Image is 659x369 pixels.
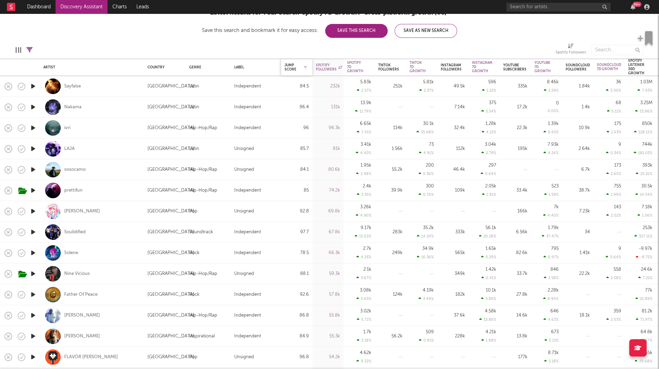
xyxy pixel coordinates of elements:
[419,151,434,155] div: 4.91 %
[606,276,621,280] div: 2.58 %
[285,291,309,299] div: 92.6
[363,246,371,251] div: 2.7k
[64,333,100,339] div: [PERSON_NAME]
[640,80,652,84] div: 1.03M
[189,311,217,320] div: Hip-Hop/Rap
[566,270,590,278] div: 22.2k
[64,187,83,194] a: prettifun
[607,109,621,114] div: 5.12 %
[485,142,496,147] div: 3.04k
[482,192,496,197] div: 1.91 %
[631,4,635,10] button: 99+
[441,291,465,299] div: 182k
[566,249,590,257] div: 1.41k
[635,296,652,301] div: 21.89 %
[550,309,559,313] div: 646
[356,276,371,280] div: 3.67 %
[481,276,496,280] div: 0.41 %
[147,207,194,216] div: [GEOGRAPHIC_DATA]
[64,312,100,319] a: [PERSON_NAME]
[147,228,194,236] div: [GEOGRAPHIC_DATA]
[64,167,86,173] a: sosocamo
[316,82,340,91] div: 232k
[356,255,371,259] div: 4.25 %
[356,171,371,176] div: 2.48 %
[566,82,590,91] div: 1.84k
[64,83,81,90] a: Sayfalse
[566,228,590,236] div: 34
[189,124,217,132] div: Hip-Hop/Rap
[395,24,457,38] button: Save As New Search
[636,317,652,322] div: 71.97 %
[378,291,403,299] div: 124k
[357,88,371,93] div: 2.57 %
[419,338,434,343] div: 0.91 %
[189,228,213,236] div: Soundtrack
[544,88,559,93] div: 2.59 %
[316,311,340,320] div: 55.8k
[543,151,559,155] div: 4.24 %
[356,151,371,155] div: 4.40 %
[566,207,590,216] div: 7.23k
[429,142,434,147] div: 73
[503,332,527,341] div: 13.8k
[441,145,465,153] div: 112k
[234,186,261,195] div: Independent
[645,288,652,293] div: 77k
[503,228,527,236] div: 6.56k
[64,208,100,215] a: [PERSON_NAME]
[64,104,82,110] div: Nakama
[606,88,621,93] div: 2.00 %
[566,311,590,320] div: 18.1k
[636,255,652,259] div: -9.75 %
[634,130,652,134] div: 128.12 %
[363,184,371,188] div: 2.4k
[189,291,200,299] div: Rock
[543,130,559,134] div: 6.65 %
[378,186,403,195] div: 39.9k
[285,82,309,91] div: 84.5
[147,270,194,278] div: [GEOGRAPHIC_DATA]
[479,234,496,238] div: 20.28 %
[481,151,496,155] div: 2.79 %
[441,82,465,91] div: 49.5k
[285,207,309,216] div: 92.8
[548,121,559,126] div: 1.39k
[356,213,371,218] div: 4.90 %
[441,249,465,257] div: 565k
[506,3,610,11] input: Search for artists
[147,82,194,91] div: [GEOGRAPHIC_DATA]
[606,317,621,322] div: 2.03 %
[485,246,496,251] div: 1.65k
[285,166,309,174] div: 84.1
[363,267,371,272] div: 2.1k
[234,145,254,153] div: Unsigned
[642,309,652,313] div: 81.2k
[441,103,465,111] div: 7.14k
[641,267,652,272] div: 24.6k
[628,59,644,75] div: Spotify Listener 30D Growth
[147,249,194,257] div: [GEOGRAPHIC_DATA]
[606,192,621,197] div: 1.99 %
[416,130,434,134] div: 35.68 %
[360,288,371,293] div: 3.08k
[64,292,98,298] div: Father Of Peace
[234,332,261,341] div: Independent
[325,24,388,38] button: Save This Search
[636,171,652,176] div: 25.16 %
[634,151,652,155] div: 181.03 %
[147,311,194,320] div: [GEOGRAPHIC_DATA]
[285,124,309,132] div: 96
[503,207,527,216] div: 166k
[548,226,559,230] div: 1.79k
[234,270,254,278] div: Unsigned
[316,332,340,341] div: 55.3k
[643,226,652,230] div: 253k
[357,192,371,197] div: 3.35 %
[422,246,434,251] div: 34.9k
[614,121,621,126] div: 175
[417,255,434,259] div: 16.36 %
[485,184,496,188] div: 2.05k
